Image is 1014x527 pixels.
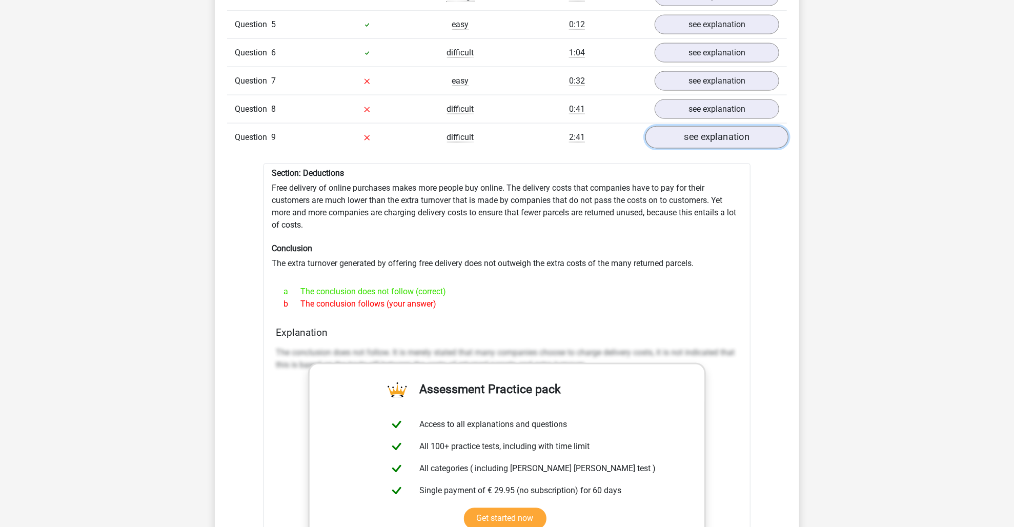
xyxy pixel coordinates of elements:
[655,71,779,91] a: see explanation
[569,48,585,58] span: 1:04
[655,43,779,63] a: see explanation
[655,15,779,34] a: see explanation
[452,19,469,30] span: easy
[235,103,271,115] span: Question
[452,76,469,86] span: easy
[276,286,738,298] div: The conclusion does not follow (correct)
[655,99,779,119] a: see explanation
[276,347,738,372] p: The conclusion does not follow. It is merely stated that many companies choose to charge delivery...
[271,76,276,86] span: 7
[272,244,742,253] h6: Conclusion
[447,104,474,114] span: difficult
[271,48,276,57] span: 6
[235,47,271,59] span: Question
[271,19,276,29] span: 5
[569,104,585,114] span: 0:41
[271,132,276,142] span: 9
[447,48,474,58] span: difficult
[569,76,585,86] span: 0:32
[235,75,271,87] span: Question
[569,19,585,30] span: 0:12
[283,298,300,311] span: b
[271,104,276,114] span: 8
[569,132,585,143] span: 2:41
[447,132,474,143] span: difficult
[276,327,738,339] h4: Explanation
[276,298,738,311] div: The conclusion follows (your answer)
[645,126,788,149] a: see explanation
[283,286,300,298] span: a
[235,18,271,31] span: Question
[272,168,742,178] h6: Section: Deductions
[235,131,271,144] span: Question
